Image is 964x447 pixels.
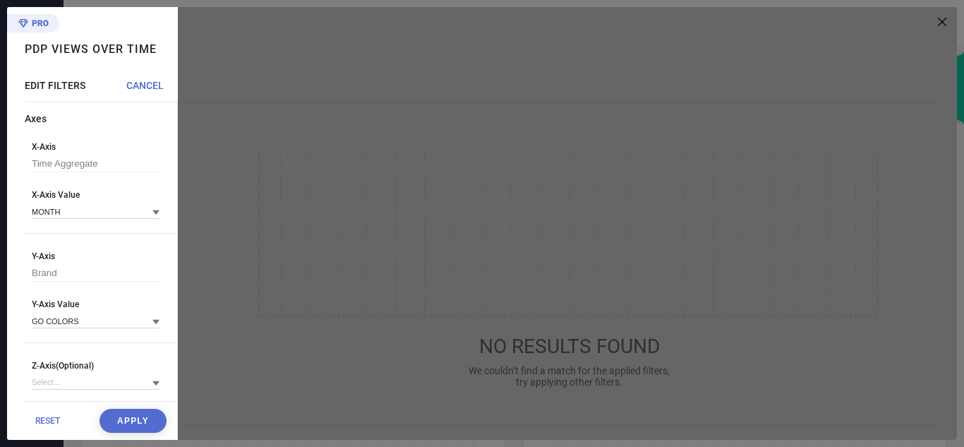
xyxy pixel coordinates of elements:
[32,375,159,390] input: Select...
[25,113,177,124] div: Axes
[32,190,159,200] span: X-Axis Value
[126,80,164,91] span: CANCEL
[35,416,60,426] span: RESET
[32,299,159,309] span: Y-Axis Value
[25,42,157,56] h1: PDP Views over time
[32,361,159,371] span: Z-Axis(Optional)
[100,409,167,433] button: Apply
[7,14,59,35] div: Premium
[25,80,85,91] span: EDIT FILTERS
[32,251,159,261] span: Y-Axis
[32,142,159,152] span: X-Axis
